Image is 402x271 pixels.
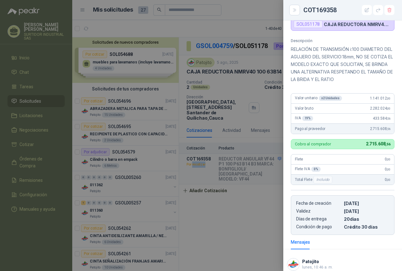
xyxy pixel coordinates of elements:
[373,116,390,121] span: 433.584
[344,209,389,214] p: [DATE]
[385,142,390,146] span: ,56
[387,178,390,182] span: ,00
[295,167,321,172] span: Flete IVA
[295,176,334,183] span: Total Flete
[344,224,389,230] p: Crédito 30 días
[385,177,390,182] span: 0
[303,5,394,15] div: COT169358
[291,6,298,14] button: Close
[287,258,299,270] img: Company Logo
[387,127,390,131] span: ,56
[295,96,342,101] span: Valor unitario
[324,22,392,27] p: CAJA REDUCTORA NMRV40 100 63B14
[295,116,313,121] span: IVA
[295,157,303,161] span: Flete
[291,239,310,246] div: Mensajes
[366,141,390,146] span: 2.715.608
[291,38,394,43] p: Descripción
[344,201,389,206] p: [DATE]
[387,168,390,171] span: ,00
[387,117,390,120] span: ,56
[387,97,390,100] span: ,00
[370,127,390,131] span: 2.715.608
[302,265,333,269] span: lunes, 10:46 a. m.
[295,142,331,146] p: Cobro al comprador
[387,107,390,110] span: ,00
[319,96,342,101] div: x 2 Unidades
[385,167,390,171] span: 0
[344,216,389,222] p: 20 dias
[302,260,319,263] h3: Patojito
[295,127,325,131] span: Pago al proveedor
[294,20,323,28] div: SOL051178
[387,158,390,161] span: ,00
[313,176,332,183] div: Incluido
[291,46,394,83] p: RELACIÓN DE TRANSMSIÓN i:100 DIAMETRO DEL AGUJERO DEL SERVICIO:18mm, NO SE COTIZA EL MODELO EXACT...
[296,209,341,214] p: Validez
[370,106,390,111] span: 2.282.024
[295,106,313,111] span: Valor bruto
[302,116,313,121] div: 19 %
[296,224,341,230] p: Condición de pago
[311,167,321,172] div: 0 %
[296,201,341,206] p: Fecha de creación
[385,157,390,161] span: 0
[370,96,390,100] span: 1.141.012
[296,216,341,222] p: Días de entrega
